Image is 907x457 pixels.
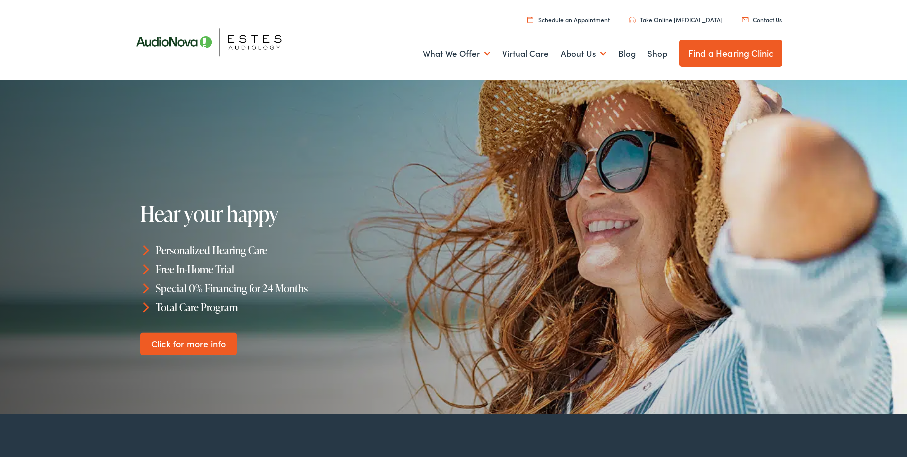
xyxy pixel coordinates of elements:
[648,35,667,72] a: Shop
[502,35,549,72] a: Virtual Care
[140,297,458,316] li: Total Care Program
[742,15,782,24] a: Contact Us
[679,40,782,67] a: Find a Hearing Clinic
[527,15,610,24] a: Schedule an Appointment
[561,35,606,72] a: About Us
[742,17,749,22] img: utility icon
[140,202,443,225] h1: Hear your happy
[629,15,723,24] a: Take Online [MEDICAL_DATA]
[629,17,636,23] img: utility icon
[423,35,490,72] a: What We Offer
[140,332,237,355] a: Click for more info
[140,279,458,298] li: Special 0% Financing for 24 Months
[527,16,533,23] img: utility icon
[140,260,458,279] li: Free In-Home Trial
[140,241,458,260] li: Personalized Hearing Care
[618,35,636,72] a: Blog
